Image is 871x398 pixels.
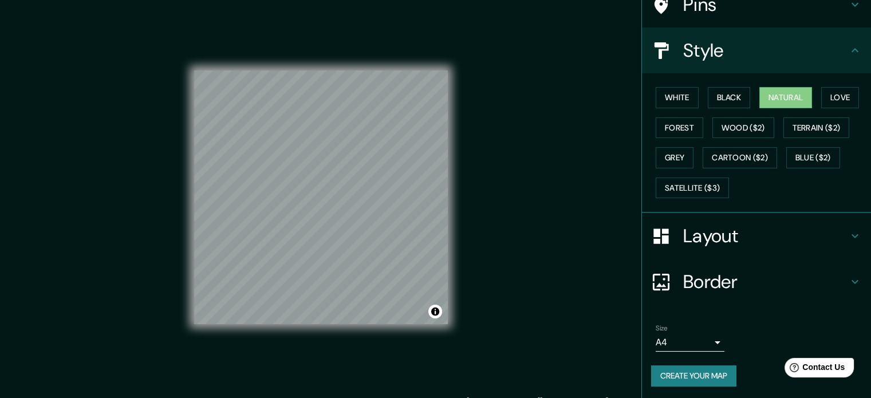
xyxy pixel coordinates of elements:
h4: Layout [683,224,848,247]
button: Natural [759,87,812,108]
div: Layout [642,213,871,259]
button: Satellite ($3) [656,178,729,199]
button: Create your map [651,365,736,387]
button: Cartoon ($2) [703,147,777,168]
button: Toggle attribution [428,305,442,318]
button: Terrain ($2) [783,117,850,139]
canvas: Map [194,70,448,324]
button: Blue ($2) [786,147,840,168]
iframe: Help widget launcher [769,353,858,385]
button: Forest [656,117,703,139]
div: A4 [656,333,724,352]
button: Black [708,87,751,108]
button: Grey [656,147,693,168]
button: Love [821,87,859,108]
div: Style [642,27,871,73]
div: Border [642,259,871,305]
label: Size [656,324,668,333]
button: Wood ($2) [712,117,774,139]
button: White [656,87,699,108]
h4: Style [683,39,848,62]
h4: Border [683,270,848,293]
